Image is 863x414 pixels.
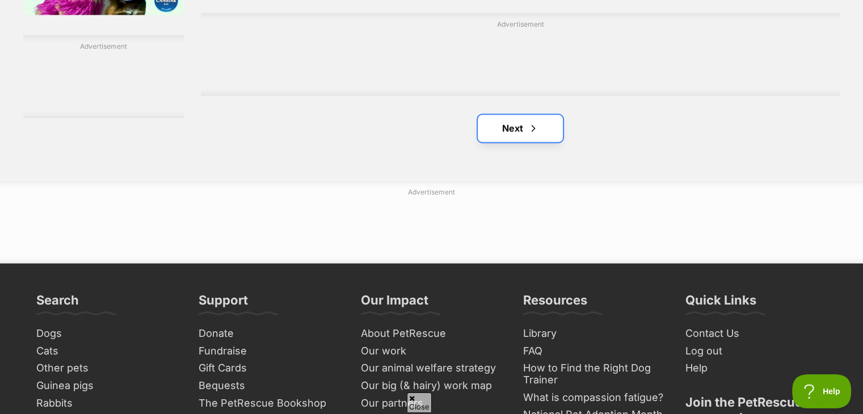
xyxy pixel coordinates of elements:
[356,324,507,342] a: About PetRescue
[519,359,670,388] a: How to Find the Right Dog Trainer
[407,392,432,412] span: Close
[519,324,670,342] a: Library
[201,115,840,142] nav: Pagination
[519,342,670,360] a: FAQ
[685,292,756,314] h3: Quick Links
[356,394,507,412] a: Our partners
[681,359,832,377] a: Help
[32,394,183,412] a: Rabbits
[32,342,183,360] a: Cats
[23,35,184,118] div: Advertisement
[523,292,587,314] h3: Resources
[201,13,840,96] div: Advertisement
[681,324,832,342] a: Contact Us
[32,359,183,377] a: Other pets
[356,359,507,377] a: Our animal welfare strategy
[199,292,248,314] h3: Support
[32,324,183,342] a: Dogs
[792,374,852,408] iframe: Help Scout Beacon - Open
[519,388,670,406] a: What is compassion fatigue?
[478,115,563,142] a: Next page
[194,342,345,360] a: Fundraise
[681,342,832,360] a: Log out
[32,377,183,394] a: Guinea pigs
[356,342,507,360] a: Our work
[194,324,345,342] a: Donate
[194,359,345,377] a: Gift Cards
[194,394,345,412] a: The PetRescue Bookshop
[361,292,428,314] h3: Our Impact
[36,292,79,314] h3: Search
[194,377,345,394] a: Bequests
[356,377,507,394] a: Our big (& hairy) work map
